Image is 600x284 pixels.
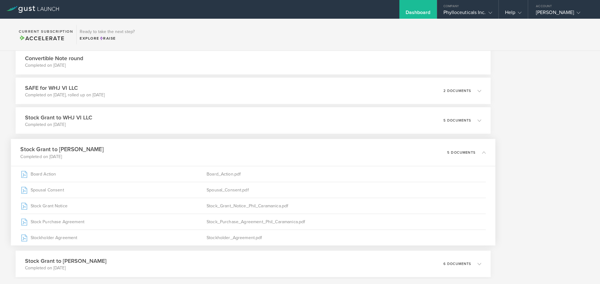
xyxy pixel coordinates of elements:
p: 2 documents [443,89,471,93]
iframe: Chat Widget [569,254,600,284]
div: Stock_Grant_Notice_Phil_Caramanica.pdf [207,198,486,214]
p: Completed on [DATE], rolled up on [DATE] [25,92,105,98]
div: Spousal_Consent.pdf [207,182,486,198]
div: Stockholder Agreement [20,230,207,245]
div: Dashboard [406,9,431,19]
p: 5 documents [447,151,476,154]
div: Board_Action.pdf [207,166,486,182]
div: Spousal Consent [20,182,207,198]
h3: SAFE for WHJ VI LLC [25,84,105,92]
h3: Ready to take the next step? [80,30,135,34]
div: Ready to take the next step?ExploreRaise [76,25,138,44]
div: Stock_Purchase_Agreement_Phil_Caramanica.pdf [207,214,486,229]
p: 5 documents [443,119,471,122]
div: Board Action [20,166,207,182]
h3: Stock Grant to WHJ VI LLC [25,113,92,122]
p: Completed on [DATE] [25,62,83,69]
h3: Stock Grant to [PERSON_NAME] [20,145,103,154]
p: Completed on [DATE] [25,122,92,128]
div: [PERSON_NAME] [536,9,589,19]
p: Completed on [DATE] [25,265,107,271]
span: Accelerate [19,35,64,42]
div: Stock Purchase Agreement [20,214,207,229]
span: Raise [99,36,116,41]
p: Completed on [DATE] [20,153,103,160]
div: Stock Grant Notice [20,198,207,214]
div: Stockholder_Agreement.pdf [207,230,486,245]
div: Phylloceuticals Inc. [443,9,492,19]
p: 6 documents [443,262,471,266]
h2: Current Subscription [19,30,73,33]
h3: Convertible Note round [25,54,83,62]
div: Explore [80,36,135,41]
div: Help [505,9,522,19]
h3: Stock Grant to [PERSON_NAME] [25,257,107,265]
